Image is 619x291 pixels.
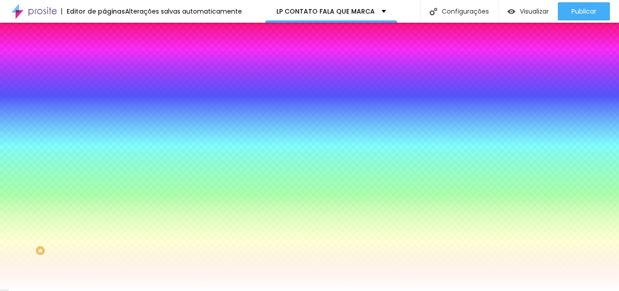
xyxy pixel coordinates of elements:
div: Editor de páginas [61,8,125,15]
img: Icone [430,8,437,15]
button: Publicar [558,2,610,20]
span: Publicar [571,8,596,15]
div: Alterações salvas automaticamente [125,8,242,15]
button: Visualizar [498,2,558,20]
p: LP CONTATO FALA QUE MARCA [276,8,375,15]
img: view-1.svg [508,8,515,15]
span: Visualizar [520,8,549,15]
